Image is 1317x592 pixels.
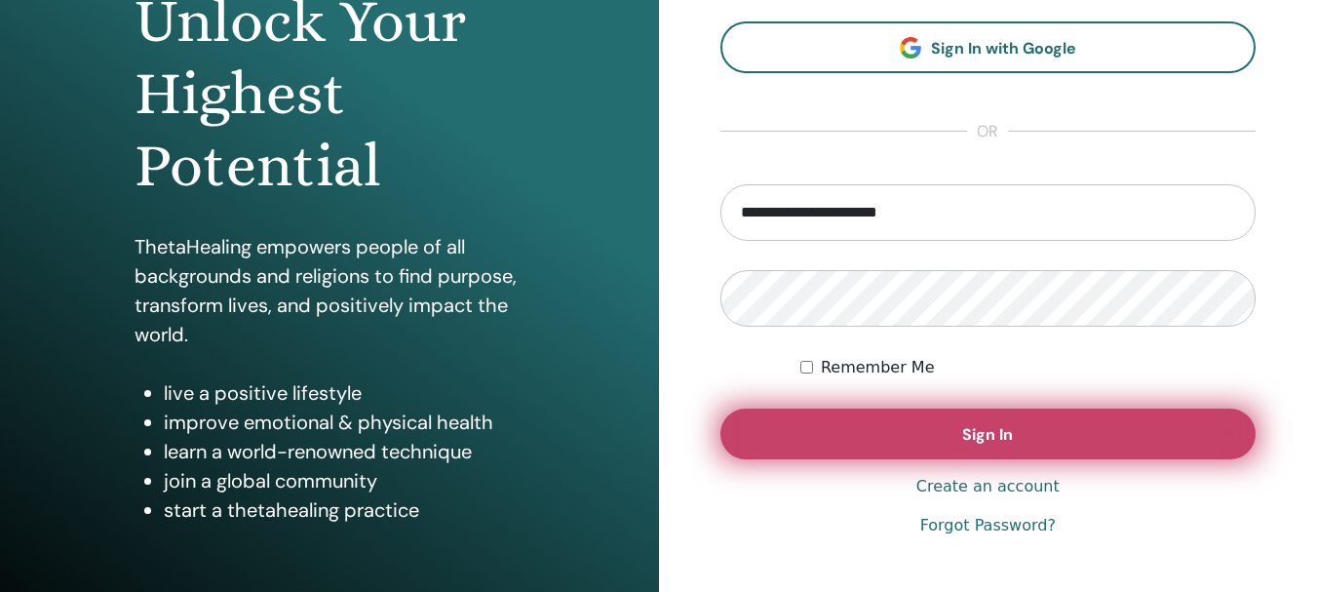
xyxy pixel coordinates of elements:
a: Sign In with Google [720,21,1257,73]
li: live a positive lifestyle [164,378,524,408]
label: Remember Me [821,356,935,379]
p: ThetaHealing empowers people of all backgrounds and religions to find purpose, transform lives, a... [135,232,524,349]
li: start a thetahealing practice [164,495,524,525]
a: Forgot Password? [920,514,1056,537]
button: Sign In [720,409,1257,459]
span: Sign In [962,424,1013,445]
a: Create an account [916,475,1060,498]
li: join a global community [164,466,524,495]
span: Sign In with Google [931,38,1076,59]
div: Keep me authenticated indefinitely or until I manually logout [800,356,1256,379]
li: learn a world-renowned technique [164,437,524,466]
li: improve emotional & physical health [164,408,524,437]
span: or [967,120,1008,143]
